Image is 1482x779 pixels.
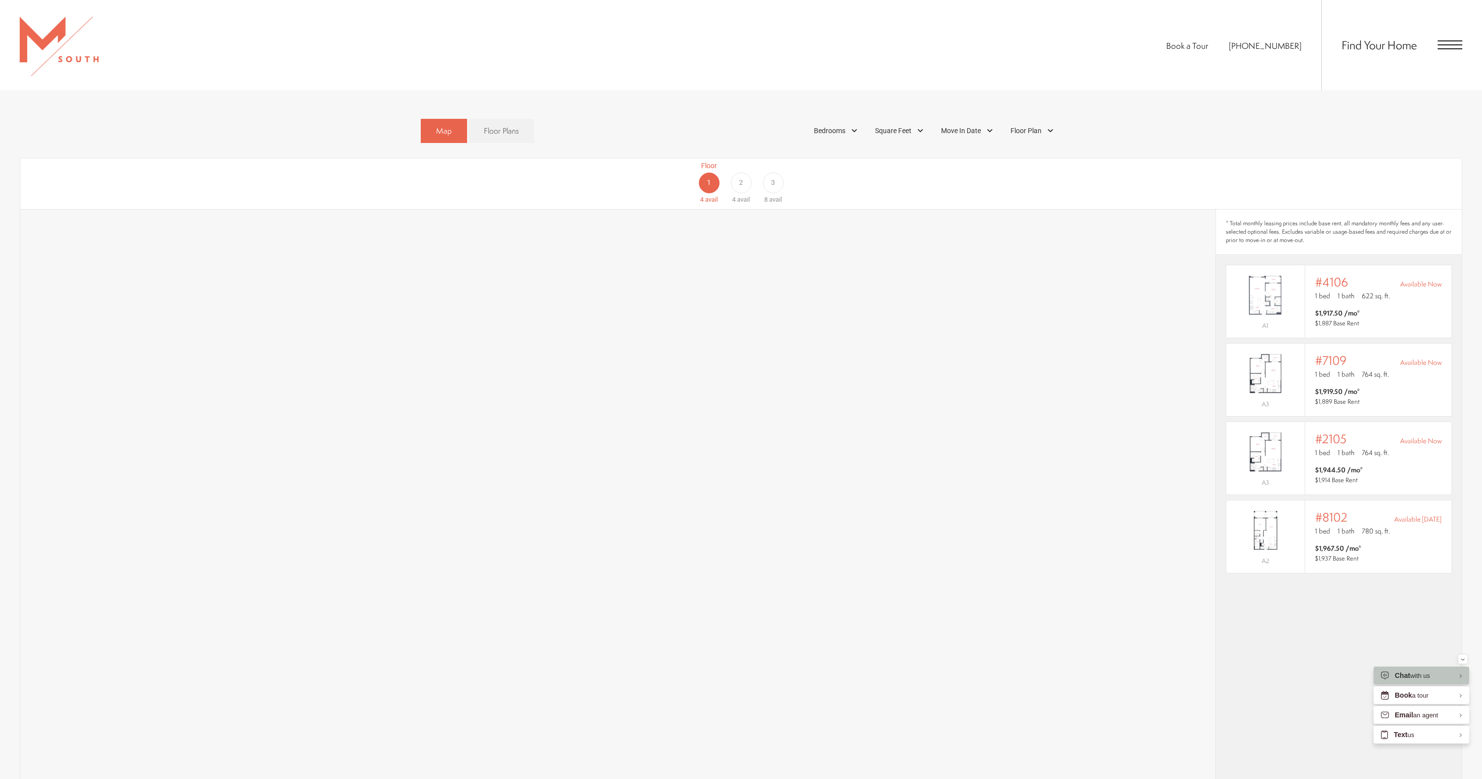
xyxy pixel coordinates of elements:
[1338,369,1354,379] span: 1 bath
[1229,40,1302,51] span: [PHONE_NUMBER]
[814,126,845,136] span: Bedrooms
[1362,369,1389,379] span: 764 sq. ft.
[1315,510,1347,524] span: #8102
[1362,448,1389,458] span: 764 sq. ft.
[484,125,519,137] span: Floor Plans
[1262,557,1269,565] span: A2
[941,126,981,136] span: Move In Date
[1362,291,1390,301] span: 622 sq. ft.
[1315,397,1360,406] span: $1,889 Base Rent
[769,196,782,203] span: avail
[1262,478,1269,487] span: A3
[757,161,789,205] a: Floor 3
[875,126,911,136] span: Square Feet
[1315,465,1363,475] span: $1,944.50 /mo*
[1315,275,1348,289] span: #4106
[1315,543,1361,553] span: $1,967.50 /mo*
[739,177,743,188] span: 2
[1338,526,1354,536] span: 1 bath
[732,196,736,203] span: 4
[1226,271,1305,320] img: #4106 - 1 bedroom floor plan layout with 1 bathroom and 622 square feet
[725,161,757,205] a: Floor 2
[1315,354,1347,367] span: #7109
[1394,514,1442,524] span: Available [DATE]
[1400,436,1442,446] span: Available Now
[1226,343,1452,417] a: View #7109
[1400,357,1442,367] span: Available Now
[1315,308,1360,318] span: $1,917.50 /mo*
[1229,40,1302,51] a: Call Us at 813-570-8014
[1315,554,1359,563] span: $1,937 Base Rent
[1166,40,1208,51] a: Book a Tour
[737,196,750,203] span: avail
[1315,476,1358,484] span: $1,914 Base Rent
[20,17,99,76] img: MSouth
[1315,319,1359,327] span: $1,887 Base Rent
[1226,219,1452,244] span: * Total monthly leasing prices include base rent, all mandatory monthly fees and any user-selecte...
[1315,387,1360,396] span: $1,919.50 /mo*
[1010,126,1042,136] span: Floor Plan
[771,177,775,188] span: 3
[1226,427,1305,477] img: #2105 - 1 bedroom floor plan layout with 1 bathroom and 764 square feet
[436,125,452,137] span: Map
[1315,448,1330,458] span: 1 bed
[1362,526,1390,536] span: 780 sq. ft.
[1262,400,1269,408] span: A3
[1315,432,1347,446] span: #2105
[1338,291,1354,301] span: 1 bath
[1400,279,1442,289] span: Available Now
[1315,369,1330,379] span: 1 bed
[1338,448,1354,458] span: 1 bath
[1226,506,1305,555] img: #8102 - 1 bedroom floor plan layout with 1 bathroom and 780 square feet
[1226,265,1452,338] a: View #4106
[1262,321,1268,330] span: A1
[1226,349,1305,398] img: #7109 - 1 bedroom floor plan layout with 1 bathroom and 764 square feet
[1315,291,1330,301] span: 1 bed
[1438,40,1462,49] button: Open Menu
[1226,422,1452,495] a: View #2105
[1342,37,1417,53] a: Find Your Home
[764,196,768,203] span: 8
[1226,500,1452,573] a: View #8102
[1315,526,1330,536] span: 1 bed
